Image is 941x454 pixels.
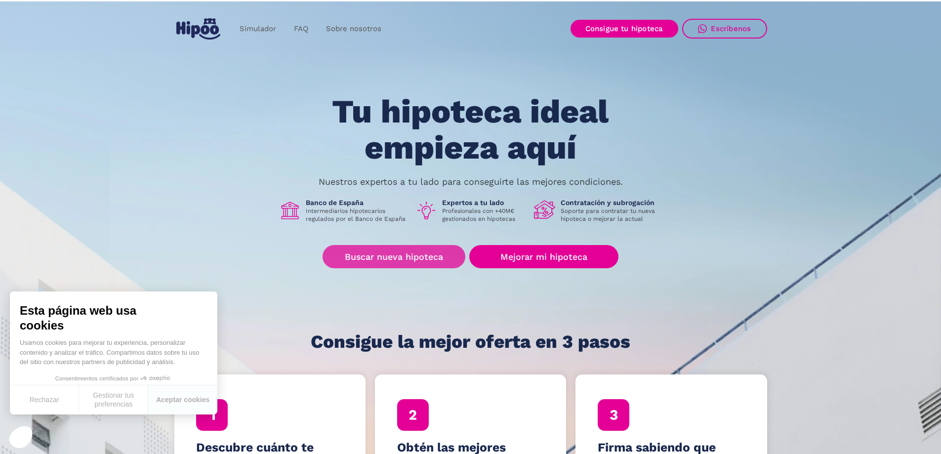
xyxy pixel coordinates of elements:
[469,245,618,268] a: Mejorar mi hipoteca
[442,207,526,223] p: Profesionales con +40M€ gestionados en hipotecas
[311,332,630,352] h1: Consigue la mejor oferta en 3 pasos
[682,19,767,39] a: Escríbenos
[323,245,465,268] a: Buscar nueva hipoteca
[711,24,751,33] div: Escríbenos
[231,19,285,39] a: Simulador
[561,198,662,207] h1: Contratación y subrogación
[306,207,408,223] p: Intermediarios hipotecarios regulados por el Banco de España
[319,178,623,186] p: Nuestros expertos a tu lado para conseguirte las mejores condiciones.
[571,20,678,38] a: Consigue tu hipoteca
[174,14,223,43] a: home
[561,207,662,223] p: Soporte para contratar tu nueva hipoteca o mejorar la actual
[306,198,408,207] h1: Banco de España
[283,94,657,165] h1: Tu hipoteca ideal empieza aquí
[317,19,390,39] a: Sobre nosotros
[285,19,317,39] a: FAQ
[442,198,526,207] h1: Expertos a tu lado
